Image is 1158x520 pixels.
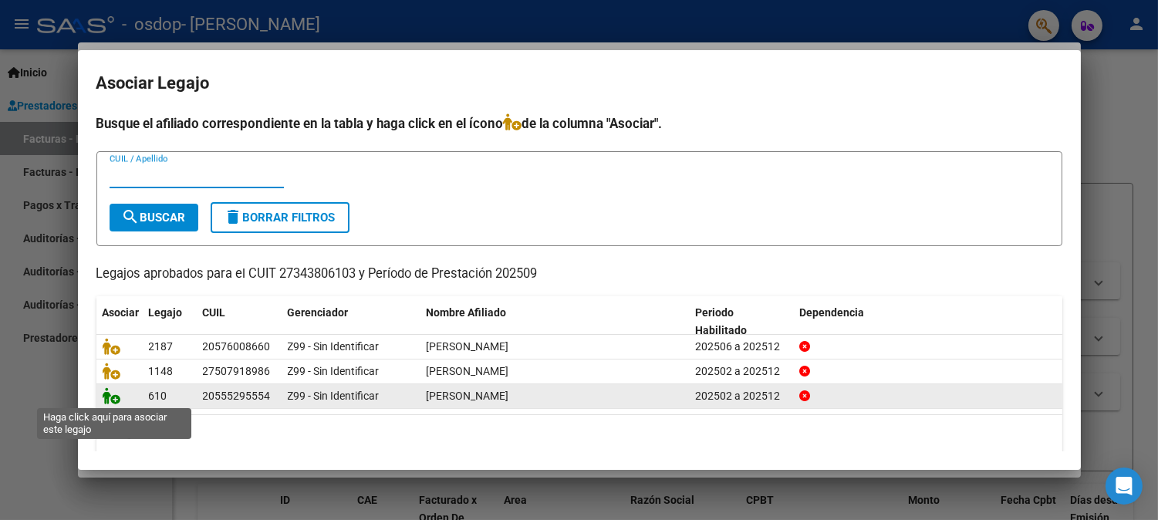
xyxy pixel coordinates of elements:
[203,387,271,405] div: 20555295554
[149,390,167,402] span: 610
[96,265,1062,284] p: Legajos aprobados para el CUIT 27343806103 y Período de Prestación 202509
[1106,468,1143,505] div: Open Intercom Messenger
[149,340,174,353] span: 2187
[282,296,420,347] datatable-header-cell: Gerenciador
[203,363,271,380] div: 27507918986
[288,365,380,377] span: Z99 - Sin Identificar
[288,340,380,353] span: Z99 - Sin Identificar
[420,296,690,347] datatable-header-cell: Nombre Afiliado
[225,208,243,226] mat-icon: delete
[122,208,140,226] mat-icon: search
[427,306,507,319] span: Nombre Afiliado
[427,390,509,402] span: DUARTE BASTIAN EZEQUIEL
[203,306,226,319] span: CUIL
[695,363,787,380] div: 202502 a 202512
[203,338,271,356] div: 20576008660
[149,365,174,377] span: 1148
[793,296,1062,347] datatable-header-cell: Dependencia
[122,211,186,225] span: Buscar
[211,202,349,233] button: Borrar Filtros
[695,387,787,405] div: 202502 a 202512
[143,296,197,347] datatable-header-cell: Legajo
[149,306,183,319] span: Legajo
[288,306,349,319] span: Gerenciador
[799,306,864,319] span: Dependencia
[96,69,1062,98] h2: Asociar Legajo
[689,296,793,347] datatable-header-cell: Periodo Habilitado
[96,415,1062,454] div: 3 registros
[427,365,509,377] span: ALVAREZ JUANA
[96,296,143,347] datatable-header-cell: Asociar
[695,338,787,356] div: 202506 a 202512
[225,211,336,225] span: Borrar Filtros
[427,340,509,353] span: SANCHEZ MATEO ISAIAS
[197,296,282,347] datatable-header-cell: CUIL
[695,306,747,336] span: Periodo Habilitado
[110,204,198,231] button: Buscar
[96,113,1062,133] h4: Busque el afiliado correspondiente en la tabla y haga click en el ícono de la columna "Asociar".
[103,306,140,319] span: Asociar
[288,390,380,402] span: Z99 - Sin Identificar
